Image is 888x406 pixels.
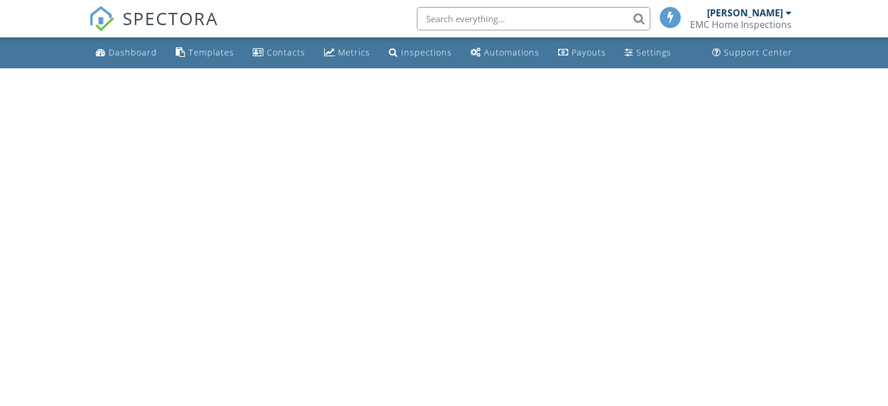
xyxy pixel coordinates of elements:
[384,42,457,64] a: Inspections
[466,42,544,64] a: Automations (Basic)
[484,47,539,58] div: Automations
[171,42,239,64] a: Templates
[553,42,611,64] a: Payouts
[636,47,671,58] div: Settings
[708,42,797,64] a: Support Center
[319,42,375,64] a: Metrics
[338,47,370,58] div: Metrics
[89,6,114,32] img: The Best Home Inspection Software - Spectora
[620,42,676,64] a: Settings
[724,47,792,58] div: Support Center
[89,16,218,40] a: SPECTORA
[189,47,234,58] div: Templates
[123,6,218,30] span: SPECTORA
[267,47,305,58] div: Contacts
[417,7,650,30] input: Search everything...
[248,42,310,64] a: Contacts
[690,19,792,30] div: EMC Home Inspections
[109,47,157,58] div: Dashboard
[707,7,783,19] div: [PERSON_NAME]
[572,47,606,58] div: Payouts
[91,42,162,64] a: Dashboard
[401,47,452,58] div: Inspections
